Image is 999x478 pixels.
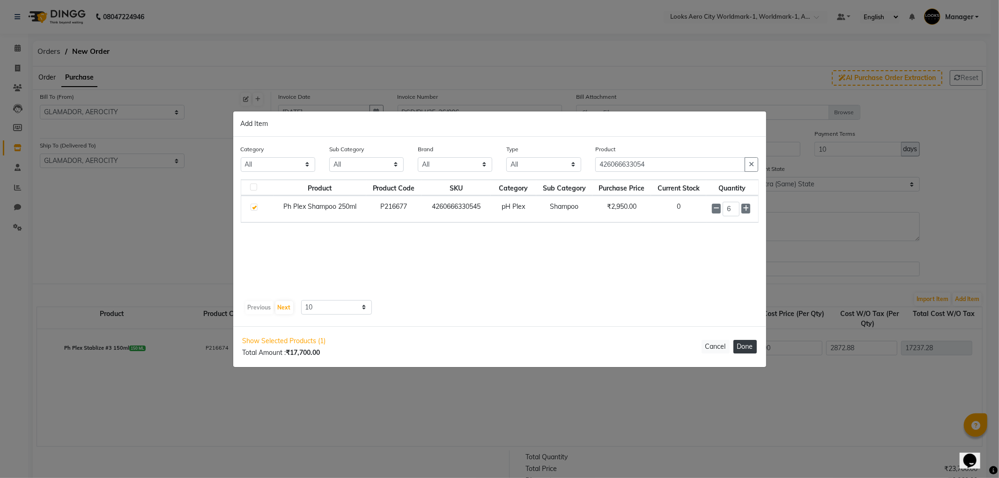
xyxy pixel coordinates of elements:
[275,301,293,314] button: Next
[491,196,536,222] td: pH Plex
[243,348,320,357] span: Total Amount :
[366,180,422,196] th: Product Code
[241,145,264,154] label: Category
[599,184,644,192] span: Purchase Price
[274,196,366,222] td: Ph Plex Shampoo 250ml
[243,336,326,346] span: Show Selected Products (1)
[595,157,746,172] input: Search or Scan Product
[706,180,758,196] th: Quantity
[491,180,536,196] th: Category
[366,196,422,222] td: P216677
[286,348,320,357] b: ₹17,700.00
[651,180,706,196] th: Current Stock
[233,111,766,137] div: Add Item
[651,196,706,222] td: 0
[536,180,592,196] th: Sub Category
[536,196,592,222] td: Shampoo
[592,196,651,222] td: ₹2,950.00
[422,196,491,222] td: 4260666330545
[702,340,730,353] button: Cancel
[733,340,757,353] button: Done
[960,441,990,469] iframe: chat widget
[274,180,366,196] th: Product
[595,145,615,154] label: Product
[329,145,364,154] label: Sub Category
[422,180,491,196] th: SKU
[506,145,518,154] label: Type
[418,145,433,154] label: Brand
